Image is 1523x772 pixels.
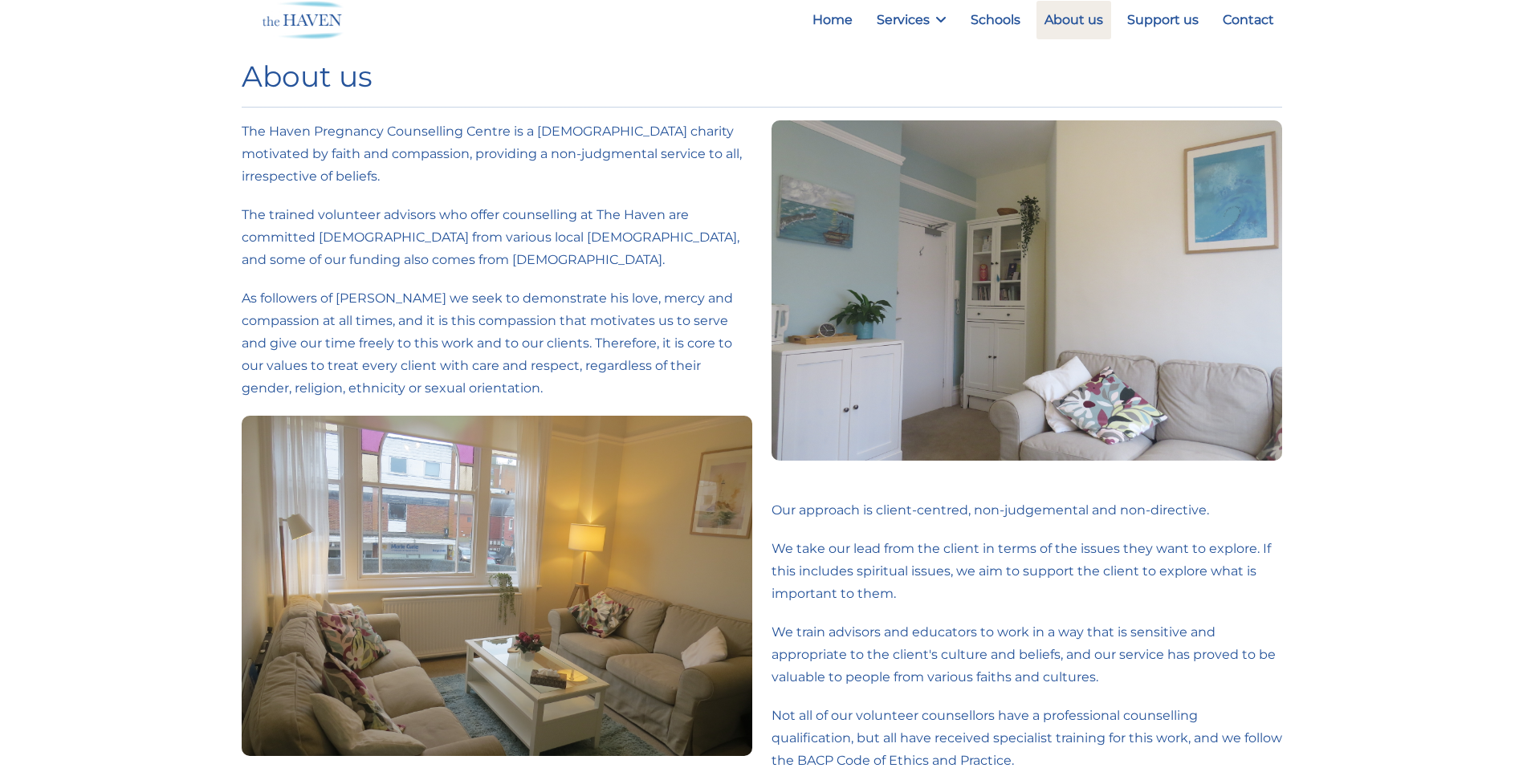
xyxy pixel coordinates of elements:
[242,120,752,188] p: The Haven Pregnancy Counselling Centre is a [DEMOGRAPHIC_DATA] charity motivated by faith and com...
[772,499,1282,522] p: Our approach is client-centred, non-judgemental and non-directive.
[242,287,752,400] p: As followers of [PERSON_NAME] we seek to demonstrate his love, mercy and compassion at all times,...
[772,120,1282,461] img: The Haven's counselling room from another angle
[772,538,1282,605] p: We take our lead from the client in terms of the issues they want to explore. If this includes sp...
[772,621,1282,689] p: We train advisors and educators to work in a way that is sensitive and appropriate to the client'...
[1036,1,1111,39] a: About us
[963,1,1028,39] a: Schools
[1215,1,1282,39] a: Contact
[242,204,752,271] p: The trained volunteer advisors who offer counselling at The Haven are committed [DEMOGRAPHIC_DATA...
[1119,1,1207,39] a: Support us
[804,1,861,39] a: Home
[869,1,955,39] a: Services
[772,705,1282,772] p: Not all of our volunteer counsellors have a professional counselling qualification, but all have ...
[242,416,752,756] img: The Haven's counselling room
[242,59,1282,94] h1: About us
